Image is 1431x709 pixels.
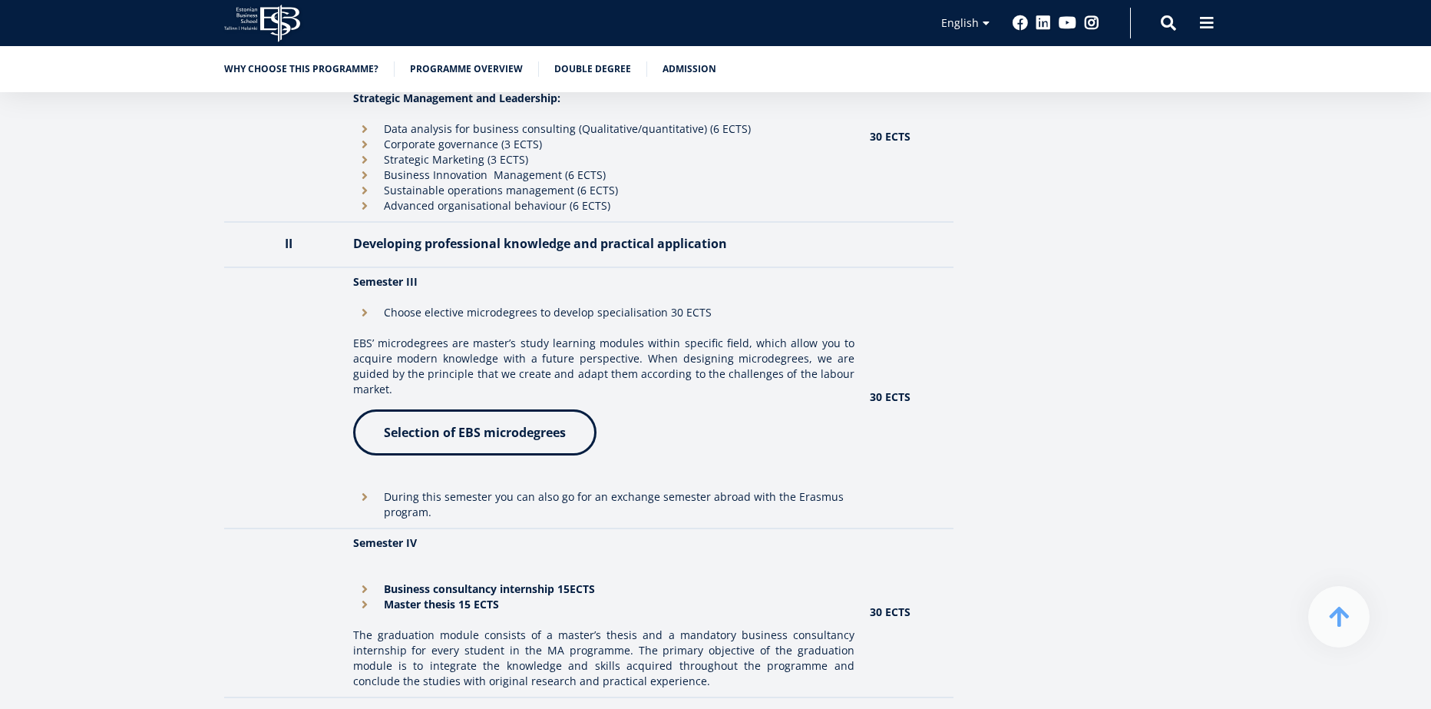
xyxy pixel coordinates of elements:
strong: Strategic Management and Leadership: [353,91,560,105]
li: Choose elective microdegrees to develop specialisation 30 ECTS [353,305,854,320]
strong: 30 ECTS [870,605,910,619]
strong: Semester III [353,274,418,289]
strong: 30 ECTS [870,129,910,144]
a: Why choose this programme? [224,61,378,77]
strong: Business consultancy internship 15ECTS [384,581,595,596]
p: The graduation module consists of a master’s thesis and a mandatory business consultancy internsh... [353,628,854,689]
a: Facebook [1013,15,1028,31]
input: MA in International Management [4,214,14,224]
strong: Master thesis 15 ECTS [384,597,499,611]
span: Last Name [365,1,414,15]
li: Advanced organisational behaviour (6 ECTS) [353,198,854,214]
li: Corporate governance (3 ECTS) [353,137,854,152]
span: MA in International Management [18,214,170,227]
strong: 30 ECTS [870,389,910,404]
th: II [224,222,345,267]
a: Linkedin [1036,15,1051,31]
span: Selection of EBS microdegrees [384,424,566,441]
strong: Semester IV [353,535,417,550]
a: Double Degree [554,61,631,77]
li: Sustainable operations management (6 ECTS) [353,183,854,198]
a: Instagram [1084,15,1099,31]
li: Business Innovation Management (6 ECTS) [353,167,854,183]
a: Programme overview [410,61,523,77]
a: Admission [663,61,716,77]
th: Developing professional knowledge and practical application [345,222,862,267]
a: Selection of EBS microdegrees [353,409,597,456]
a: Youtube [1059,15,1076,31]
li: Data analysis for business consulting (Qualitative/quantitative) (6 ECTS) [353,121,854,137]
li: During this semester you can also go for an exchange semester abroad with the Erasmus program. [353,489,854,520]
li: Strategic Marketing (3 ECTS) [353,152,854,167]
p: EBS’ microdegrees are master’s study learning modules within specific field, which allow you to a... [353,336,854,397]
